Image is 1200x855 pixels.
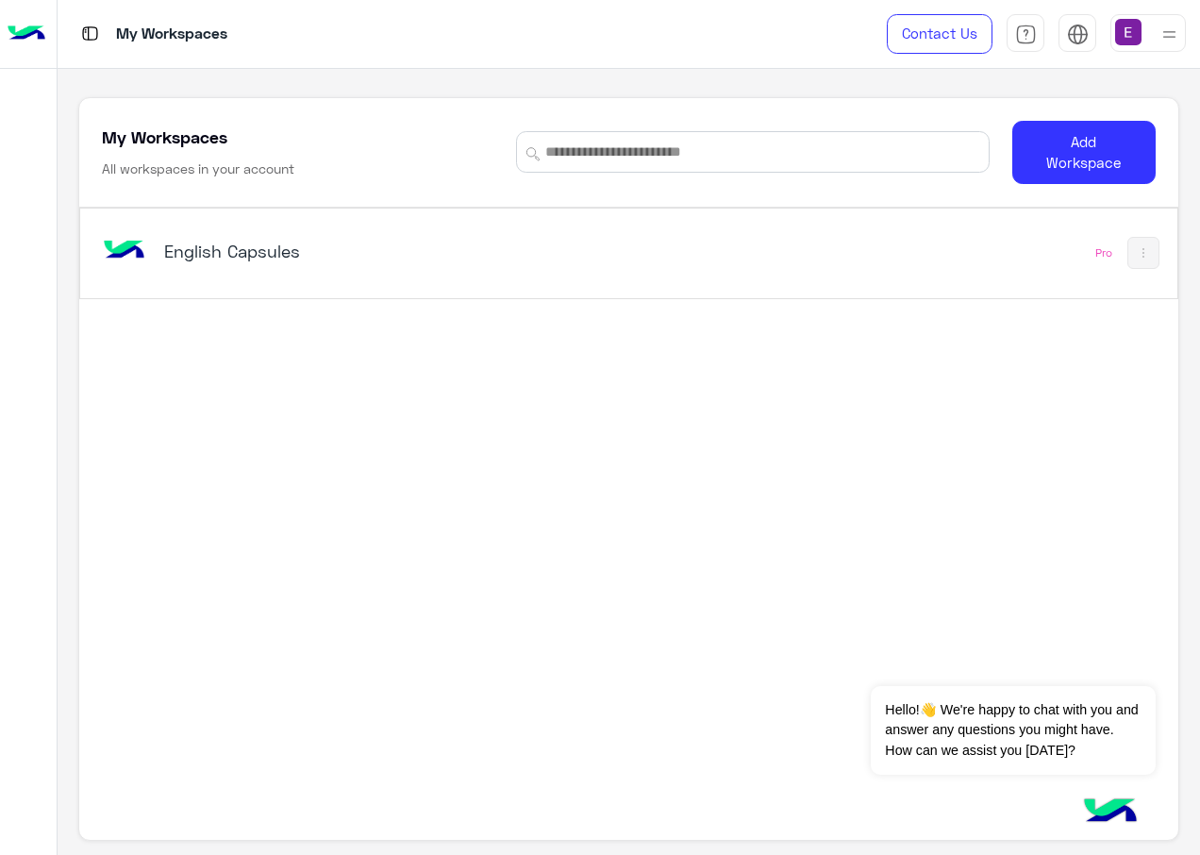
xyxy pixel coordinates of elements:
[102,159,294,178] h6: All workspaces in your account
[887,14,992,54] a: Contact Us
[1012,121,1156,184] button: Add Workspace
[116,22,227,47] p: My Workspaces
[871,686,1155,775] span: Hello!👋 We're happy to chat with you and answer any questions you might have. How can we assist y...
[1115,19,1142,45] img: userImage
[1015,24,1037,45] img: tab
[1007,14,1044,54] a: tab
[102,126,227,148] h5: My Workspaces
[1067,24,1089,45] img: tab
[1158,23,1181,46] img: profile
[8,14,45,54] img: Logo
[98,226,149,277] img: bot image
[1095,245,1112,260] div: Pro
[164,240,546,262] h5: English Capsules
[78,22,102,45] img: tab
[1077,780,1143,846] img: hulul-logo.png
